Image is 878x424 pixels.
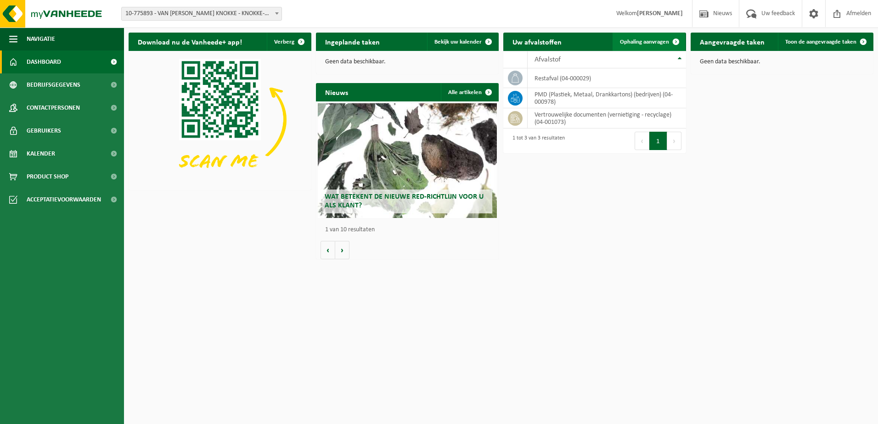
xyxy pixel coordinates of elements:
[27,50,61,73] span: Dashboard
[700,59,864,65] p: Geen data beschikbaar.
[27,96,80,119] span: Contactpersonen
[635,132,649,150] button: Previous
[316,33,389,50] h2: Ingeplande taken
[535,56,561,63] span: Afvalstof
[441,83,498,101] a: Alle artikelen
[620,39,669,45] span: Ophaling aanvragen
[508,131,565,151] div: 1 tot 3 van 3 resultaten
[122,7,281,20] span: 10-775893 - VAN MOSSEL VEREENOOGHE KNOKKE - KNOKKE-HEIST
[427,33,498,51] a: Bekijk uw kalender
[528,108,686,128] td: vertrouwelijke documenten (vernietiging - recyclage) (04-001073)
[318,103,497,218] a: Wat betekent de nieuwe RED-richtlijn voor u als klant?
[637,10,683,17] strong: [PERSON_NAME]
[27,142,55,165] span: Kalender
[434,39,482,45] span: Bekijk uw kalender
[274,39,294,45] span: Verberg
[528,68,686,88] td: restafval (04-000029)
[27,73,80,96] span: Bedrijfsgegevens
[503,33,571,50] h2: Uw afvalstoffen
[649,132,667,150] button: 1
[27,188,101,211] span: Acceptatievoorwaarden
[27,28,55,50] span: Navigatie
[316,83,357,101] h2: Nieuws
[335,241,349,259] button: Volgende
[27,119,61,142] span: Gebruikers
[613,33,685,51] a: Ophaling aanvragen
[667,132,681,150] button: Next
[325,227,494,233] p: 1 van 10 resultaten
[267,33,310,51] button: Verberg
[325,193,484,209] span: Wat betekent de nieuwe RED-richtlijn voor u als klant?
[321,241,335,259] button: Vorige
[129,33,251,50] h2: Download nu de Vanheede+ app!
[691,33,774,50] h2: Aangevraagde taken
[325,59,490,65] p: Geen data beschikbaar.
[778,33,872,51] a: Toon de aangevraagde taken
[129,51,311,188] img: Download de VHEPlus App
[27,165,68,188] span: Product Shop
[121,7,282,21] span: 10-775893 - VAN MOSSEL VEREENOOGHE KNOKKE - KNOKKE-HEIST
[785,39,856,45] span: Toon de aangevraagde taken
[528,88,686,108] td: PMD (Plastiek, Metaal, Drankkartons) (bedrijven) (04-000978)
